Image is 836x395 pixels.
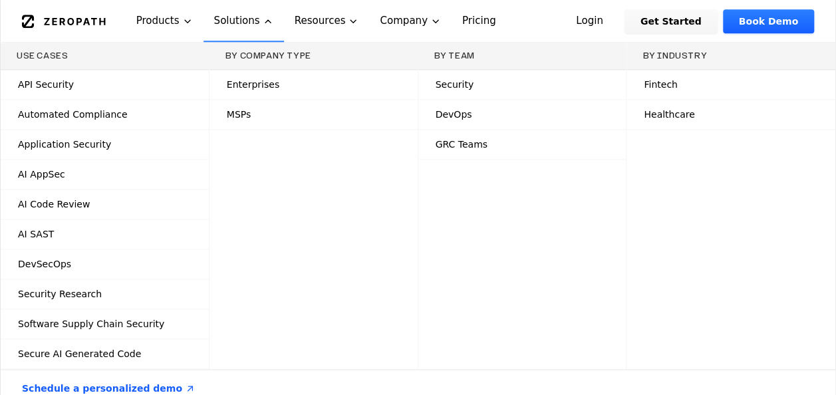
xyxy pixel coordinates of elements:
[17,51,193,61] h3: Use Cases
[1,309,209,338] a: Software Supply Chain Security
[434,51,611,61] h3: By Team
[436,78,474,91] span: Security
[1,249,209,279] a: DevSecOps
[418,100,627,129] a: DevOps
[18,197,90,211] span: AI Code Review
[18,108,128,121] span: Automated Compliance
[644,78,677,91] span: Fintech
[227,78,279,91] span: Enterprises
[18,78,74,91] span: API Security
[1,339,209,368] a: Secure AI Generated Code
[642,51,819,61] h3: By Industry
[18,168,65,181] span: AI AppSec
[560,9,619,33] a: Login
[436,138,488,151] span: GRC Teams
[1,219,209,249] a: AI SAST
[227,108,251,121] span: MSPs
[1,160,209,189] a: AI AppSec
[627,70,835,99] a: Fintech
[225,51,402,61] h3: By Company Type
[18,227,54,241] span: AI SAST
[18,138,111,151] span: Application Security
[436,108,472,121] span: DevOps
[418,130,627,159] a: GRC Teams
[1,190,209,219] a: AI Code Review
[209,70,418,99] a: Enterprises
[1,70,209,99] a: API Security
[625,9,718,33] a: Get Started
[1,100,209,129] a: Automated Compliance
[1,279,209,309] a: Security Research
[209,100,418,129] a: MSPs
[723,9,814,33] a: Book Demo
[18,347,141,360] span: Secure AI Generated Code
[18,257,71,271] span: DevSecOps
[627,100,835,129] a: Healthcare
[1,130,209,159] a: Application Security
[644,108,694,121] span: Healthcare
[18,317,164,330] span: Software Supply Chain Security
[418,70,627,99] a: Security
[18,287,102,301] span: Security Research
